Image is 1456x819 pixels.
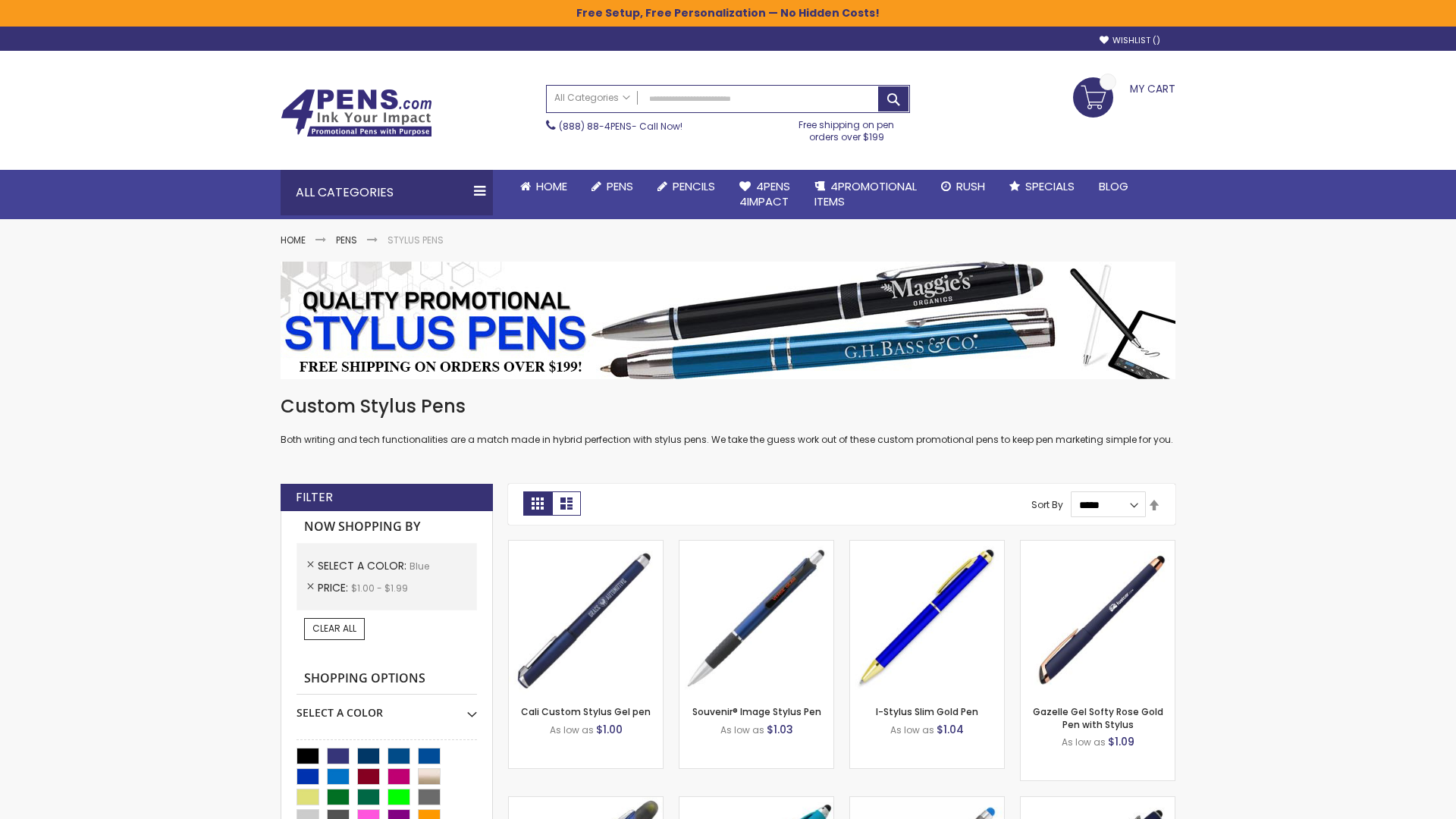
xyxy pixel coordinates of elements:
[956,178,985,194] span: Rush
[1062,736,1106,748] span: As low as
[388,234,444,246] strong: Stylus Pens
[559,120,682,133] span: - Call Now!
[281,234,306,246] a: Home
[1021,540,1175,553] a: Gazelle Gel Softy Rose Gold Pen with Stylus-Blue
[409,560,429,573] span: Blue
[536,178,567,194] span: Home
[281,262,1175,379] img: Stylus Pens
[607,178,633,194] span: Pens
[297,511,477,543] strong: Now Shopping by
[509,796,663,809] a: Souvenir® Jalan Highlighter Stylus Pen Combo-Blue
[318,580,351,595] span: Price
[876,705,978,718] a: I-Stylus Slim Gold Pen
[336,234,357,246] a: Pens
[1087,170,1141,203] a: Blog
[281,394,1175,447] div: Both writing and tech functionalities are a match made in hybrid perfection with stylus pens. We ...
[679,796,833,809] a: Neon Stylus Highlighter-Pen Combo-Blue
[1099,178,1128,194] span: Blog
[814,178,917,209] span: 4PROMOTIONAL ITEMS
[1025,178,1075,194] span: Specials
[281,170,493,215] div: All Categories
[281,89,432,137] img: 4Pens Custom Pens and Promotional Products
[937,722,964,737] span: $1.04
[767,722,793,737] span: $1.03
[802,170,929,219] a: 4PROMOTIONALITEMS
[596,722,623,737] span: $1.00
[508,170,579,203] a: Home
[739,178,790,209] span: 4Pens 4impact
[645,170,727,203] a: Pencils
[679,541,833,695] img: Souvenir® Image Stylus Pen-Blue
[297,663,477,695] strong: Shopping Options
[679,540,833,553] a: Souvenir® Image Stylus Pen-Blue
[850,541,1004,695] img: I-Stylus Slim Gold-Blue
[521,705,651,718] a: Cali Custom Stylus Gel pen
[281,394,1175,419] h1: Custom Stylus Pens
[1100,35,1160,46] a: Wishlist
[720,723,764,736] span: As low as
[850,540,1004,553] a: I-Stylus Slim Gold-Blue
[929,170,997,203] a: Rush
[351,582,408,595] span: $1.00 - $1.99
[547,86,638,111] a: All Categories
[579,170,645,203] a: Pens
[550,723,594,736] span: As low as
[509,541,663,695] img: Cali Custom Stylus Gel pen-Blue
[997,170,1087,203] a: Specials
[1021,796,1175,809] a: Custom Soft Touch® Metal Pens with Stylus-Blue
[850,796,1004,809] a: Islander Softy Gel with Stylus - ColorJet Imprint-Blue
[1021,541,1175,695] img: Gazelle Gel Softy Rose Gold Pen with Stylus-Blue
[554,92,630,104] span: All Categories
[890,723,934,736] span: As low as
[559,120,632,133] a: (888) 88-4PENS
[312,622,356,635] span: Clear All
[304,618,365,639] a: Clear All
[1033,705,1163,730] a: Gazelle Gel Softy Rose Gold Pen with Stylus
[673,178,715,194] span: Pencils
[296,489,333,506] strong: Filter
[509,540,663,553] a: Cali Custom Stylus Gel pen-Blue
[692,705,821,718] a: Souvenir® Image Stylus Pen
[1031,498,1063,511] label: Sort By
[1108,734,1134,749] span: $1.09
[523,491,552,516] strong: Grid
[318,558,409,573] span: Select A Color
[783,113,911,143] div: Free shipping on pen orders over $199
[727,170,802,219] a: 4Pens4impact
[297,695,477,720] div: Select A Color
